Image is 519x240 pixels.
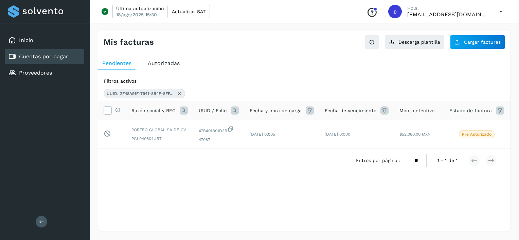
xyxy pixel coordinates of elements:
[399,132,431,137] span: $52,080.00 MXN
[356,157,400,164] span: Filtros por página :
[102,60,131,66] span: Pendientes
[398,40,440,44] span: Descarga plantilla
[250,132,275,137] span: [DATE] 03:05
[462,132,491,137] p: Pre Autorizado
[199,126,239,134] span: 47B401B91D3B
[5,49,84,64] div: Cuentas por pagar
[104,89,185,98] div: UUID: 2F48A91F-7941-8B4F-8FFA-47B401B91D3B
[199,107,227,114] span: UUID / Folio
[399,107,434,114] span: Monto efectivo
[250,107,302,114] span: Fecha y hora de carga
[131,107,176,114] span: Razón social y RFC
[116,12,157,18] p: 18/ago/2025 15:30
[407,5,489,11] p: Hola,
[19,37,33,43] a: Inicio
[450,35,505,49] button: Cargar facturas
[172,9,205,14] span: Actualizar SAT
[325,132,350,137] span: [DATE] 00:00
[104,78,505,85] div: Filtros activos
[384,35,445,49] button: Descarga plantilla
[19,53,68,60] a: Cuentas por pagar
[167,5,210,18] button: Actualizar SAT
[464,40,501,44] span: Cargar facturas
[148,60,180,66] span: Autorizadas
[131,136,188,142] span: PGL040604UR7
[5,65,84,80] div: Proveedores
[449,107,492,114] span: Estado de factura
[107,91,175,97] span: UUID: 2F48A91F-7941-8B4F-8FFA-47B401B91D3B
[104,37,154,47] h4: Mis facturas
[325,107,376,114] span: Fecha de vencimiento
[131,127,188,133] span: PORTEO GLOBAL SA DE CV
[199,137,239,143] span: 47067
[407,11,489,18] p: cxp@53cargo.com
[116,5,164,12] p: Última actualización
[5,33,84,48] div: Inicio
[19,69,52,76] a: Proveedores
[437,157,458,164] span: 1 - 1 de 1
